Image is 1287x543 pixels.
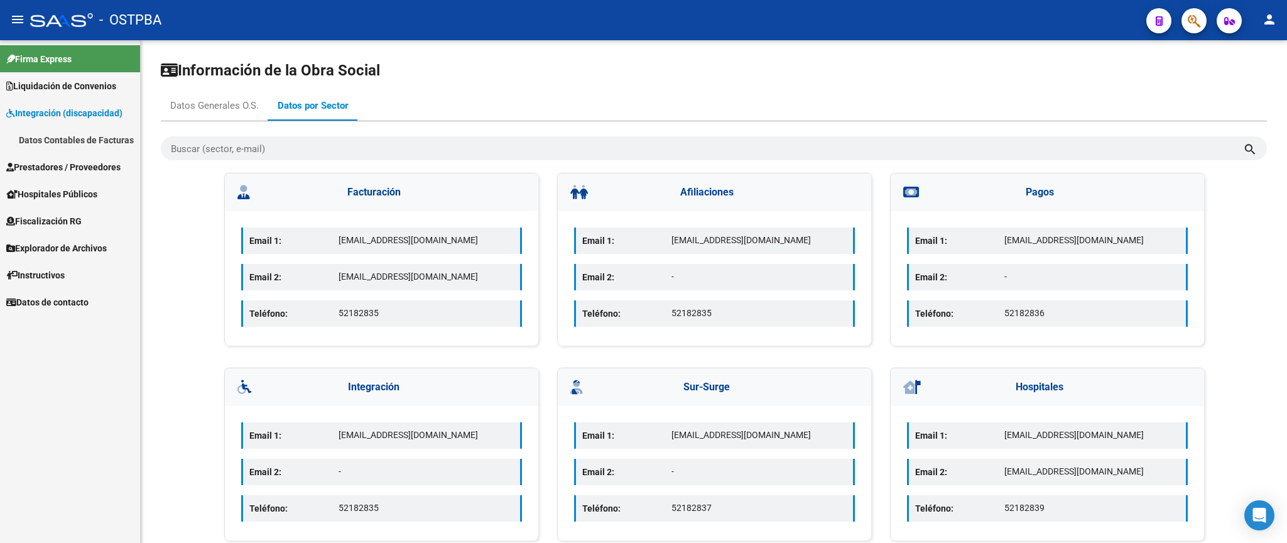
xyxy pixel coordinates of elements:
[671,307,847,320] p: 52182835
[671,465,847,478] p: -
[582,502,671,515] p: Teléfono:
[6,106,122,120] span: Integración (discapacidad)
[1244,500,1274,530] div: Open Intercom Messenger
[170,99,259,112] div: Datos Generales O.S.
[671,502,847,515] p: 52182837
[915,502,1004,515] p: Teléfono:
[915,234,1004,248] p: Email 1:
[582,429,671,442] p: Email 1:
[249,465,339,479] p: Email 2:
[339,234,514,247] p: [EMAIL_ADDRESS][DOMAIN_NAME]
[339,270,514,283] p: [EMAIL_ADDRESS][DOMAIN_NAME]
[671,429,847,442] p: [EMAIL_ADDRESS][DOMAIN_NAME]
[558,173,871,211] h3: Afiliaciones
[915,270,1004,284] p: Email 2:
[6,79,116,93] span: Liquidación de Convenios
[1004,429,1180,442] p: [EMAIL_ADDRESS][DOMAIN_NAME]
[249,307,339,321] p: Teléfono:
[915,465,1004,479] p: Email 2:
[339,307,514,320] p: 52182835
[249,234,339,248] p: Email 1:
[6,241,107,255] span: Explorador de Archivos
[582,270,671,284] p: Email 2:
[339,429,514,442] p: [EMAIL_ADDRESS][DOMAIN_NAME]
[249,502,339,515] p: Teléfono:
[671,234,847,247] p: [EMAIL_ADDRESS][DOMAIN_NAME]
[1004,502,1180,515] p: 52182839
[10,12,25,27] mat-icon: menu
[161,60,1267,80] h1: Información de la Obra Social
[1004,270,1180,283] p: -
[1262,12,1277,27] mat-icon: person
[339,465,514,478] p: -
[339,502,514,515] p: 52182835
[582,307,671,321] p: Teléfono:
[582,234,671,248] p: Email 1:
[6,214,82,228] span: Fiscalización RG
[671,270,847,283] p: -
[6,268,65,282] span: Instructivos
[891,368,1204,406] h3: Hospitales
[1004,465,1180,478] p: [EMAIL_ADDRESS][DOMAIN_NAME]
[225,368,538,406] h3: Integración
[915,307,1004,321] p: Teléfono:
[891,173,1204,211] h3: Pagos
[558,368,871,406] h3: Sur-Surge
[6,187,97,201] span: Hospitales Públicos
[582,465,671,479] p: Email 2:
[1243,141,1257,156] mat-icon: search
[1004,307,1180,320] p: 52182836
[225,173,538,211] h3: Facturación
[99,6,161,34] span: - OSTPBA
[915,429,1004,442] p: Email 1:
[249,429,339,442] p: Email 1:
[249,270,339,284] p: Email 2:
[278,99,349,112] div: Datos por Sector
[6,52,72,66] span: Firma Express
[6,295,89,309] span: Datos de contacto
[1004,234,1180,247] p: [EMAIL_ADDRESS][DOMAIN_NAME]
[6,160,121,174] span: Prestadores / Proveedores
